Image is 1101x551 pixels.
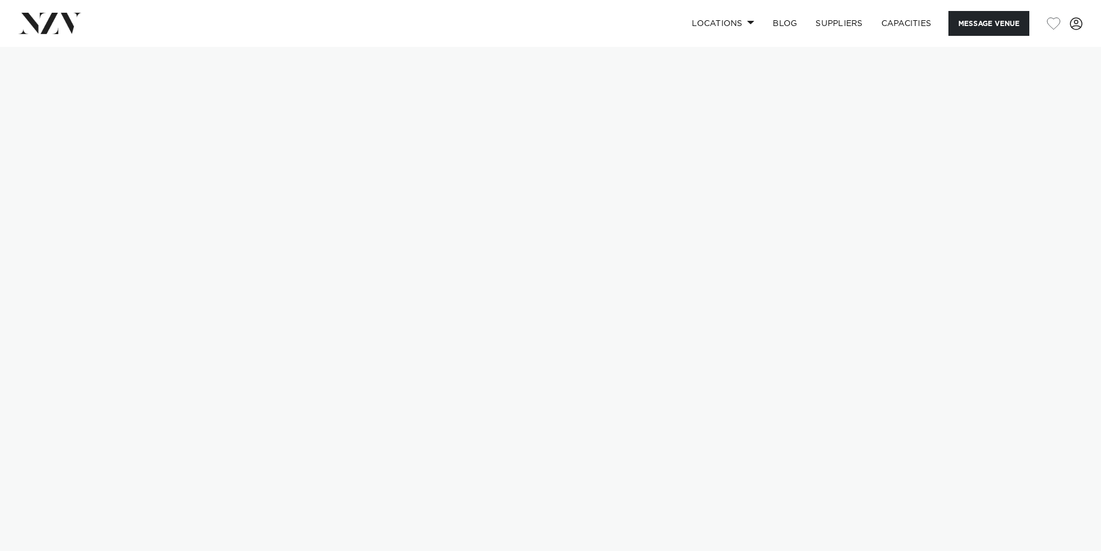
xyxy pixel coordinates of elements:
a: Capacities [872,11,941,36]
a: BLOG [763,11,806,36]
a: SUPPLIERS [806,11,872,36]
img: nzv-logo.png [18,13,81,34]
a: Locations [683,11,763,36]
button: Message Venue [948,11,1029,36]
